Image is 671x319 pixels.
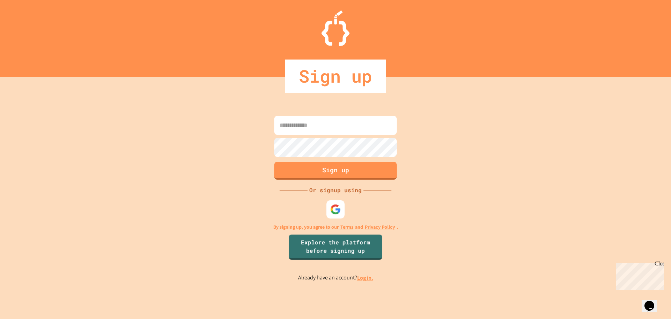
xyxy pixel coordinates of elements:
div: Or signup using [308,186,363,194]
iframe: chat widget [642,291,664,312]
button: Sign up [274,162,397,180]
a: Terms [340,223,353,231]
a: Privacy Policy [365,223,395,231]
p: Already have an account? [298,273,373,282]
div: Chat with us now!Close [3,3,48,44]
a: Explore the platform before signing up [289,234,382,259]
div: Sign up [285,60,386,93]
p: By signing up, you agree to our and . [273,223,398,231]
a: Log in. [357,274,373,282]
img: Logo.svg [322,11,349,46]
iframe: chat widget [613,261,664,290]
img: google-icon.svg [330,204,341,215]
